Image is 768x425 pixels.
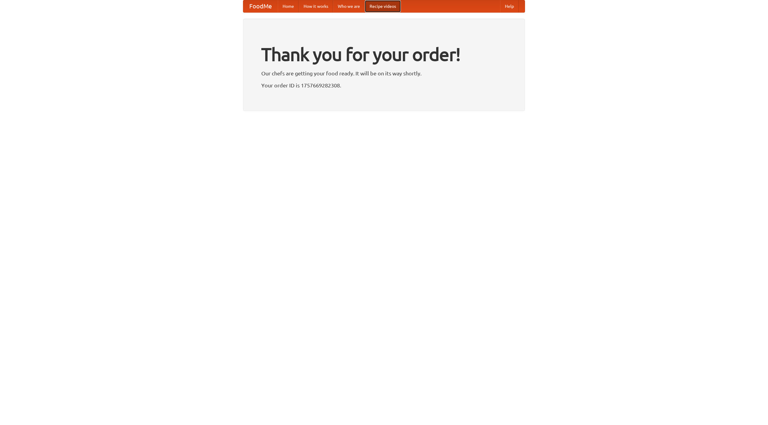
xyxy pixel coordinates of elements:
p: Our chefs are getting your food ready. It will be on its way shortly. [261,69,507,78]
a: Home [278,0,299,12]
h1: Thank you for your order! [261,40,507,69]
p: Your order ID is 1757669282308. [261,81,507,90]
a: How it works [299,0,333,12]
a: Recipe videos [365,0,401,12]
a: FoodMe [243,0,278,12]
a: Who we are [333,0,365,12]
a: Help [500,0,519,12]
